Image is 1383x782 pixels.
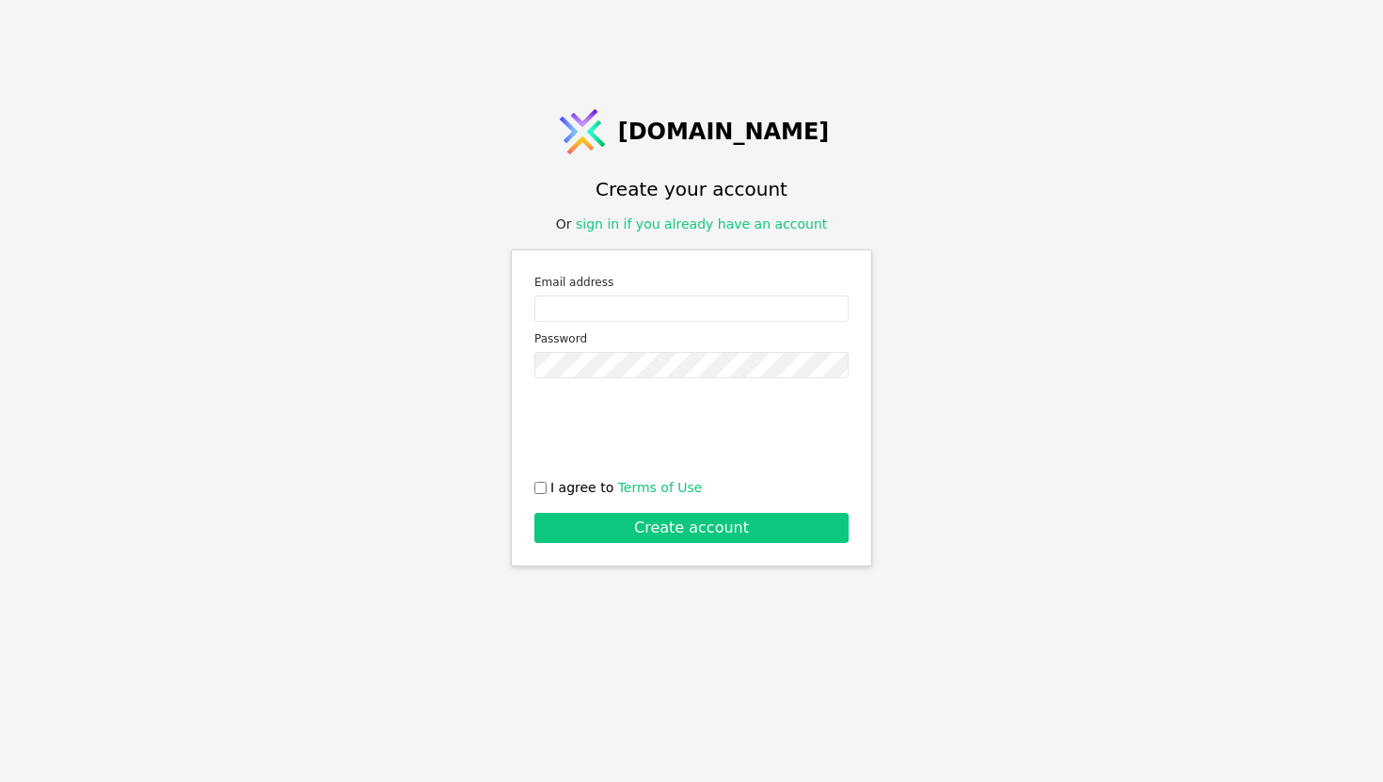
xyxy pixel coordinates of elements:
[534,295,849,322] input: Email address
[534,513,849,543] button: Create account
[550,478,702,498] span: I agree to
[548,393,835,467] iframe: reCAPTCHA
[618,115,830,149] span: [DOMAIN_NAME]
[534,273,849,292] label: Email address
[596,175,787,203] h1: Create your account
[534,352,849,378] input: Password
[554,104,830,160] a: [DOMAIN_NAME]
[618,480,703,495] a: Terms of Use
[556,215,828,234] div: Or
[576,216,827,231] a: sign in if you already have an account
[534,482,547,494] input: I agree to Terms of Use
[534,329,849,348] label: Password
